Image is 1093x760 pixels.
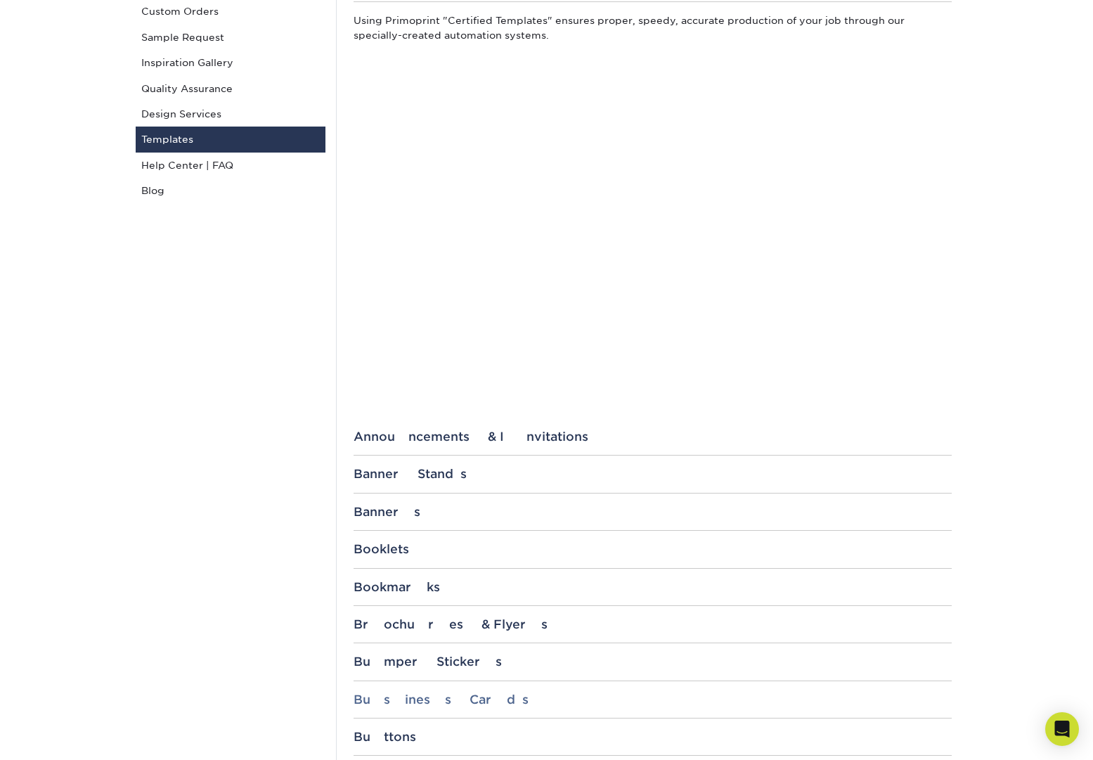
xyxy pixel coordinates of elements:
p: Using Primoprint "Certified Templates" ensures proper, speedy, accurate production of your job th... [354,13,952,48]
a: Sample Request [136,25,325,50]
a: Design Services [136,101,325,127]
a: Quality Assurance [136,76,325,101]
div: Bumper Stickers [354,655,952,669]
div: Open Intercom Messenger [1045,712,1079,746]
div: Bookmarks [354,580,952,594]
div: Brochures & Flyers [354,617,952,631]
a: Inspiration Gallery [136,50,325,75]
div: Banners [354,505,952,519]
a: Blog [136,178,325,203]
div: Booklets [354,542,952,556]
iframe: Google Customer Reviews [4,717,119,755]
a: Help Center | FAQ [136,153,325,178]
div: Banner Stands [354,467,952,481]
div: Buttons [354,730,952,744]
a: Templates [136,127,325,152]
div: Business Cards [354,693,952,707]
div: Announcements & Invitations [354,430,952,444]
